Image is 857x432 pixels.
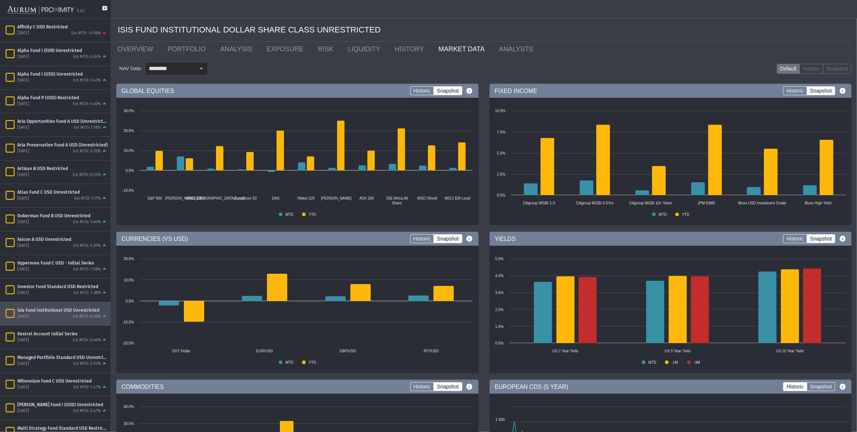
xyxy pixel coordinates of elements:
label: Historic [783,86,807,95]
label: Historic [799,64,823,74]
div: Affinity C USD Restricted [17,24,108,30]
text: ASX 200 [359,196,374,200]
text: 0.0% [495,341,504,345]
text: MSCI EM Local [445,196,470,200]
text: YTD [309,360,316,364]
div: Est MTD: 0.49% [73,314,101,319]
text: DXY Dollar [172,349,191,353]
div: Est MTD: 0.47% [73,408,101,414]
text: 2.0% [495,308,504,312]
div: [DATE] [17,54,29,60]
text: 5.0% [497,151,505,155]
text: MTD [285,212,294,217]
text: 10.0% [124,149,134,153]
label: Snapshot [807,86,835,95]
div: [DATE] [17,78,29,83]
div: EUROPEAN CDS (5 YEAR) [490,380,852,394]
text: 10.0% [124,278,134,282]
div: GLOBAL EQUITIES [116,84,479,98]
div: Atlas Fund C USD Unrestricted [17,189,108,195]
div: Est MTD: 1.40% [73,220,101,225]
div: Artisan B USD Restricted [17,166,108,172]
div: [DATE] [17,125,29,131]
div: YIELDS [490,232,852,246]
text: US 5 Year Yield [665,349,690,353]
text: 3.0% [495,291,504,295]
div: Est MTD: 0.43% [73,78,101,83]
div: Est MTD: 0.55% [73,172,101,178]
text: EUR/USD [256,349,273,353]
div: Falcon A USD Unrestricted [17,236,108,242]
a: MARKET DATA [433,42,494,56]
text: S&P 500 [147,196,162,200]
text: -1M [671,360,678,364]
text: YTD [309,212,316,217]
div: [DATE] [17,338,29,343]
div: Multi Strategy Fund Standard USD Restricted [17,425,108,431]
div: Alpha Fund P (USD) Restricted [17,95,108,101]
div: Isis Fund Institutional USD Unrestricted [17,307,108,313]
div: Est MTD: 1.17% [74,196,101,201]
text: -20.0% [122,341,134,345]
label: Historic [410,86,434,95]
a: OVERVIEW [112,42,162,56]
a: EXPOSURE [261,42,312,56]
div: [DATE] [17,361,29,367]
label: Historic [783,382,807,391]
div: Alpha Fund I (EUR) Unrestricted [17,48,108,53]
div: [DATE] [17,31,29,36]
text: [PERSON_NAME] [321,196,352,200]
div: Est MTD: 7.58% [73,267,101,272]
a: ANALYSTS [494,42,542,56]
text: [PERSON_NAME] 2000 [165,196,205,200]
text: MSCI World [417,196,437,200]
text: 7.5% [497,130,505,134]
a: LIQUIDITY [342,42,389,56]
label: Snapshot [433,86,462,95]
div: Est MTD: -0.98% [71,31,101,36]
div: [DATE] [17,196,29,201]
div: Est MTD: 1.38% [73,290,101,296]
text: JPM EMBI [697,201,715,205]
text: US 10 Year Yield [776,349,803,353]
div: 5.0.1 [77,8,85,14]
div: Alpha Fund I (USD) Unrestricted [17,71,108,77]
text: -10.0% [122,320,134,324]
text: 20.0% [124,257,134,261]
div: [DATE] [17,220,29,225]
div: [DATE] [17,314,29,319]
a: HISTORY [389,42,433,56]
div: Aria Preservation Fund A USD (Unrestricted) [17,142,108,148]
text: iBoxx USD Investment Grade [738,201,786,205]
div: Est MTD: 1.47% [73,385,101,390]
a: RISK [312,42,342,56]
text: MTD [648,360,657,364]
div: CURRENCIES (VS USD) [116,232,479,246]
div: [DATE] [17,172,29,178]
div: Est MTD: 0.92% [73,361,101,367]
text: -10.0% [122,189,134,193]
text: YTD [682,212,689,217]
div: Select [195,62,208,75]
div: Doberman Fund B USD Unrestricted [17,213,108,219]
text: 4.0% [495,274,504,278]
label: Default [777,64,800,74]
text: 40.0% [124,405,134,409]
div: [PERSON_NAME] Fund I (USD) Unrestricted [17,402,108,408]
text: iBoxx High Yield [805,201,831,205]
div: [DATE] [17,408,29,414]
text: 0.0% [126,299,134,303]
div: [DATE] [17,243,29,249]
text: 1.0% [495,325,504,329]
label: Snapshot [807,234,835,243]
text: 10.0% [495,109,505,113]
text: JPY/USD [423,349,439,353]
div: COMMODITIES [116,380,479,394]
div: Aria Opportunities Fund A USD (Unrestricted) [17,118,108,124]
div: ISIS FUND INSTITUTIONAL DOLLAR SHARE CLASS UNRESTRICTED [118,18,851,42]
div: Est MTD: 1.18% [74,125,101,131]
text: 2.5% [497,172,505,176]
div: Investor Fund Standard USD Restricted [17,284,108,290]
div: Est MTD: 0.24% [73,54,101,60]
text: Citigroup WGBI 1-3 [523,201,555,205]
